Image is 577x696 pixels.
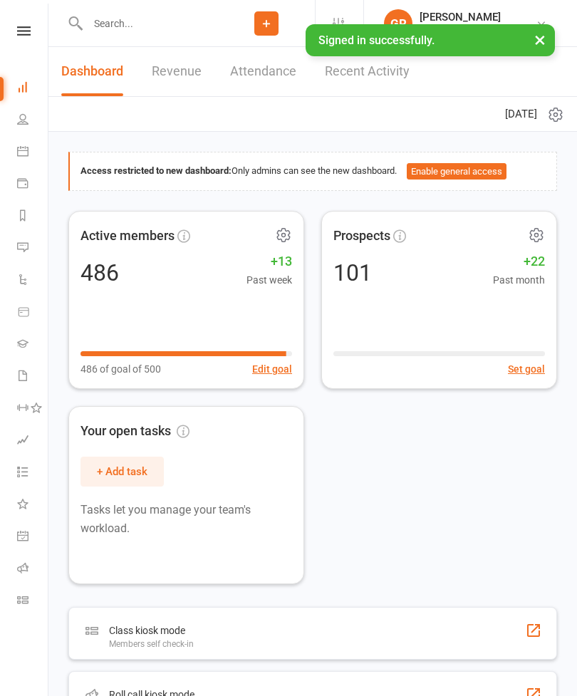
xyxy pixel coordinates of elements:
[83,14,218,33] input: Search...
[80,163,546,180] div: Only admins can see the new dashboard.
[17,201,49,233] a: Reports
[17,169,49,201] a: Payments
[17,554,49,586] a: Roll call kiosk mode
[17,105,49,137] a: People
[17,73,49,105] a: Dashboard
[407,163,506,180] button: Enable general access
[109,622,194,639] div: Class kiosk mode
[109,639,194,649] div: Members self check-in
[80,165,232,176] strong: Access restricted to new dashboard:
[420,11,501,24] div: [PERSON_NAME]
[17,425,49,457] a: Assessments
[318,33,435,47] span: Signed in successfully.
[252,361,292,377] button: Edit goal
[325,47,410,96] a: Recent Activity
[505,105,537,123] span: [DATE]
[80,457,164,487] button: + Add task
[17,297,49,329] a: Product Sales
[420,24,501,36] div: Chopper's Gym
[493,272,545,288] span: Past month
[493,251,545,272] span: +22
[17,489,49,521] a: What's New
[230,47,296,96] a: Attendance
[333,261,372,284] div: 101
[508,361,545,377] button: Set goal
[80,421,189,442] span: Your open tasks
[246,272,292,288] span: Past week
[80,501,292,537] p: Tasks let you manage your team's workload.
[17,521,49,554] a: General attendance kiosk mode
[333,226,390,246] span: Prospects
[17,586,49,618] a: Class kiosk mode
[527,24,553,55] button: ×
[80,261,119,284] div: 486
[152,47,202,96] a: Revenue
[246,251,292,272] span: +13
[61,47,123,96] a: Dashboard
[80,361,161,377] span: 486 of goal of 500
[80,226,175,246] span: Active members
[17,137,49,169] a: Calendar
[384,9,412,38] div: GR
